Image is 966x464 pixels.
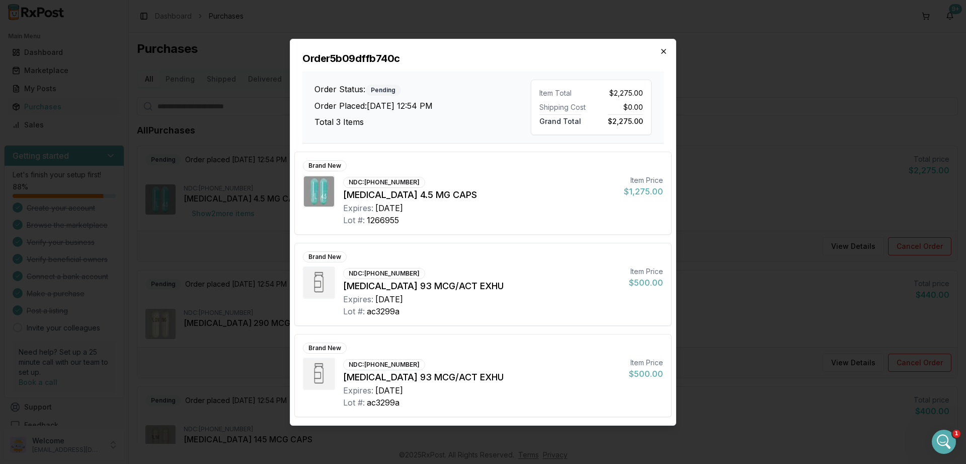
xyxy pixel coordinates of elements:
div: [MEDICAL_DATA] 93 MCG/ACT EXHU [343,279,621,293]
div: WE NEED THE ITEM [44,128,185,139]
span: $2,275.00 [609,88,643,98]
div: [PERSON_NAME] President Drug Mart of Millwood [STREET_ADDRESS] Millwood, N.Y. 10546 914.923.9200(... [44,144,185,321]
div: [DATE] [375,384,403,396]
img: Profile image for Manuel [29,6,45,22]
div: $500.00 [629,368,663,380]
div: [DATE] [375,293,403,305]
div: WE NEED THE ITEM[PERSON_NAME]PresidentDrug Mart of Millwood[STREET_ADDRESS]Millwood, N.Y. 1054691... [36,122,193,327]
div: [MEDICAL_DATA] 93 MCG/ACT EXHU [343,370,621,384]
div: [PERSON_NAME] • 29m ago [16,106,101,112]
div: NDC: [PHONE_NUMBER] [343,177,425,188]
img: Xhance 93 MCG/ACT EXHU [304,359,334,389]
img: Xhance 93 MCG/ACT EXHU [304,268,334,298]
div: Pending [365,84,401,95]
div: Lot #: [343,305,365,317]
img: Vraylar 4.5 MG CAPS [304,176,334,207]
textarea: Message… [9,309,193,326]
h1: [PERSON_NAME] [49,5,114,13]
span: $2,275.00 [608,114,643,125]
div: Brand New [303,343,347,354]
div: Item Price [629,267,663,277]
button: go back [7,4,26,23]
div: Expires: [343,202,373,214]
h3: Order Placed: [DATE] 12:54 PM [314,99,531,111]
span: Grand Total [539,114,581,125]
div: NDC: [PHONE_NUMBER] [343,359,425,370]
div: Lot #: [343,214,365,226]
div: [MEDICAL_DATA] 4.5 MG CAPS [343,188,616,202]
button: Send a message… [173,326,189,342]
h3: Order Status: [314,83,531,95]
h3: Total 3 Items [314,115,531,127]
h2: Order 5b09dffb740c [302,51,664,65]
button: Upload attachment [16,329,24,338]
div: ac3299a [367,305,399,317]
div: Item Price [629,358,663,368]
div: Item Total [539,88,587,98]
a: [EMAIL_ADDRESS][DOMAIN_NAME] [44,213,168,221]
div: I contacted the pharmacy waiting on them to get back to me on when the [MEDICAL_DATA] will be shi... [8,62,165,104]
div: Brand New [303,251,347,262]
div: $0.00 [595,102,643,112]
div: What exactly do you need me to do with this? [8,23,165,54]
span: 1 [952,430,960,438]
div: Close [177,4,195,22]
div: Item Price [624,175,663,185]
div: Bobbie says… [8,23,193,62]
div: I contacted the pharmacy waiting on them to get back to me on when the [MEDICAL_DATA] will be shi... [16,69,157,98]
div: $500.00 [629,277,663,289]
div: Expires: [343,293,373,305]
div: Richard says… [8,122,193,339]
div: NDC: [PHONE_NUMBER] [343,268,425,279]
div: ac3299a [367,396,399,409]
p: Active in the last 15m [49,13,121,23]
iframe: Intercom live chat [932,430,956,454]
button: Home [157,4,177,23]
div: Brand New [303,160,347,171]
div: [DATE] [375,202,403,214]
a: [DOMAIN_NAME] [44,223,103,231]
div: Shipping Cost [539,102,587,112]
div: $1,275.00 [624,185,663,197]
div: Lot #: [343,396,365,409]
div: 1266955 [367,214,399,226]
div: Manuel says… [8,62,193,122]
button: Emoji picker [32,330,40,338]
div: What exactly do you need me to do with this? [16,29,157,48]
div: Expires: [343,384,373,396]
button: Gif picker [48,329,56,338]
